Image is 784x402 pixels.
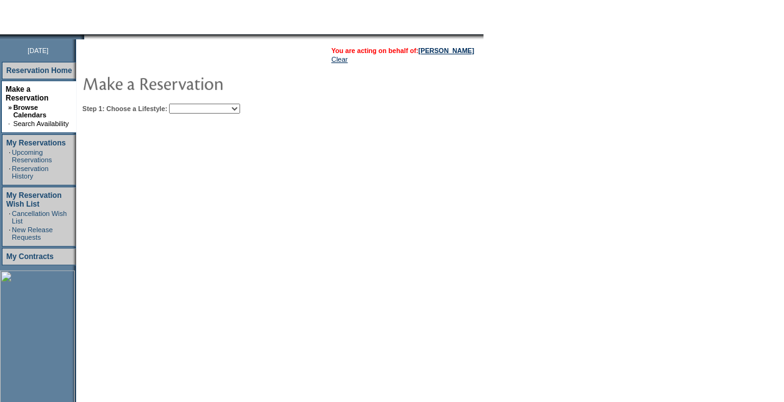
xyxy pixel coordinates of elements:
a: New Release Requests [12,226,52,241]
a: Clear [331,56,347,63]
td: · [9,149,11,164]
a: My Reservations [6,139,65,147]
a: [PERSON_NAME] [419,47,474,54]
a: My Contracts [6,252,54,261]
img: promoShadowLeftCorner.gif [80,34,84,39]
b: Step 1: Choose a Lifestyle: [82,105,167,112]
a: Browse Calendars [13,104,46,119]
span: You are acting on behalf of: [331,47,474,54]
a: Upcoming Reservations [12,149,52,164]
a: Search Availability [13,120,69,127]
a: My Reservation Wish List [6,191,62,208]
td: · [9,226,11,241]
a: Make a Reservation [6,85,49,102]
a: Reservation Home [6,66,72,75]
img: blank.gif [84,34,85,39]
img: pgTtlMakeReservation.gif [82,71,332,96]
span: [DATE] [27,47,49,54]
a: Cancellation Wish List [12,210,67,225]
td: · [9,210,11,225]
td: · [9,165,11,180]
a: Reservation History [12,165,49,180]
b: » [8,104,12,111]
td: · [8,120,12,127]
